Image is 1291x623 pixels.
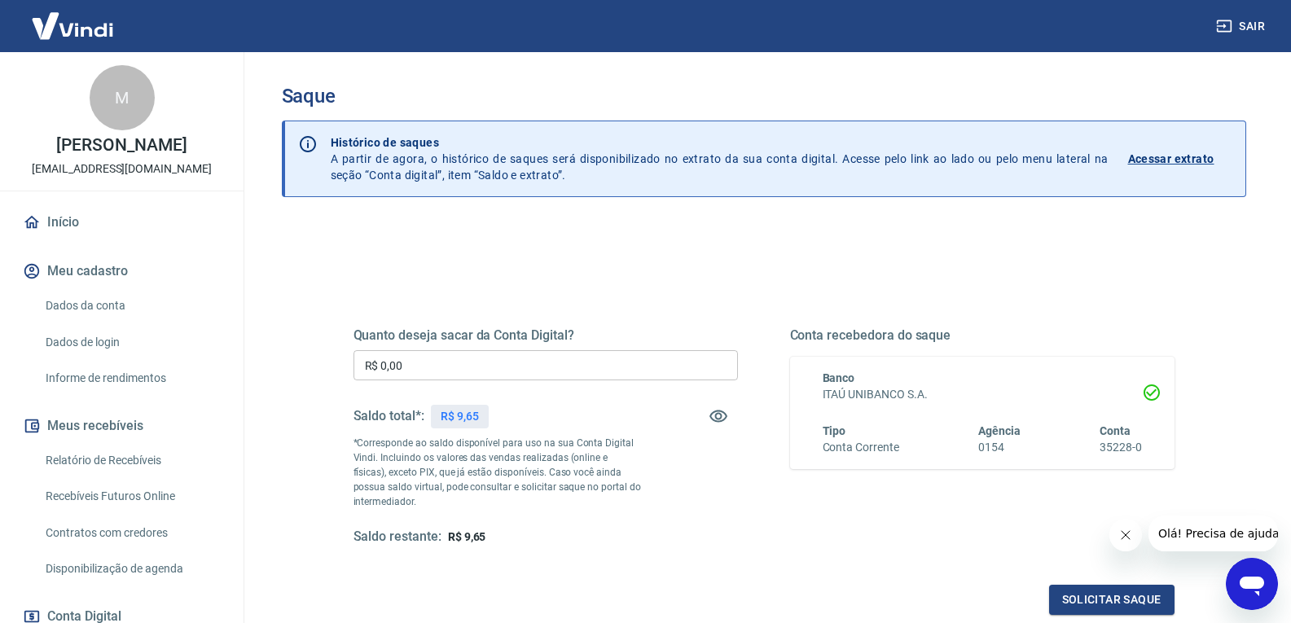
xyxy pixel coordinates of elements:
[331,134,1109,183] p: A partir de agora, o histórico de saques será disponibilizado no extrato da sua conta digital. Ac...
[32,160,212,178] p: [EMAIL_ADDRESS][DOMAIN_NAME]
[20,1,125,50] img: Vindi
[1226,558,1278,610] iframe: Botão para abrir a janela de mensagens
[20,408,224,444] button: Meus recebíveis
[1100,439,1142,456] h6: 35228-0
[978,439,1021,456] h6: 0154
[1148,516,1278,551] iframe: Mensagem da empresa
[90,65,155,130] div: M
[823,371,855,384] span: Banco
[10,11,137,24] span: Olá! Precisa de ajuda?
[282,85,1246,107] h3: Saque
[823,439,899,456] h6: Conta Corrente
[790,327,1175,344] h5: Conta recebedora do saque
[353,436,642,509] p: *Corresponde ao saldo disponível para uso na sua Conta Digital Vindi. Incluindo os valores das ve...
[1213,11,1271,42] button: Sair
[331,134,1109,151] p: Histórico de saques
[1049,585,1175,615] button: Solicitar saque
[441,408,479,425] p: R$ 9,65
[823,424,846,437] span: Tipo
[1128,151,1214,167] p: Acessar extrato
[20,204,224,240] a: Início
[39,326,224,359] a: Dados de login
[20,253,224,289] button: Meu cadastro
[1128,134,1232,183] a: Acessar extrato
[353,327,738,344] h5: Quanto deseja sacar da Conta Digital?
[978,424,1021,437] span: Agência
[353,529,441,546] h5: Saldo restante:
[39,552,224,586] a: Disponibilização de agenda
[1109,519,1142,551] iframe: Fechar mensagem
[823,386,1142,403] h6: ITAÚ UNIBANCO S.A.
[39,289,224,322] a: Dados da conta
[39,444,224,477] a: Relatório de Recebíveis
[56,137,187,154] p: [PERSON_NAME]
[353,408,424,424] h5: Saldo total*:
[39,362,224,395] a: Informe de rendimentos
[39,480,224,513] a: Recebíveis Futuros Online
[39,516,224,550] a: Contratos com credores
[1100,424,1131,437] span: Conta
[448,530,486,543] span: R$ 9,65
